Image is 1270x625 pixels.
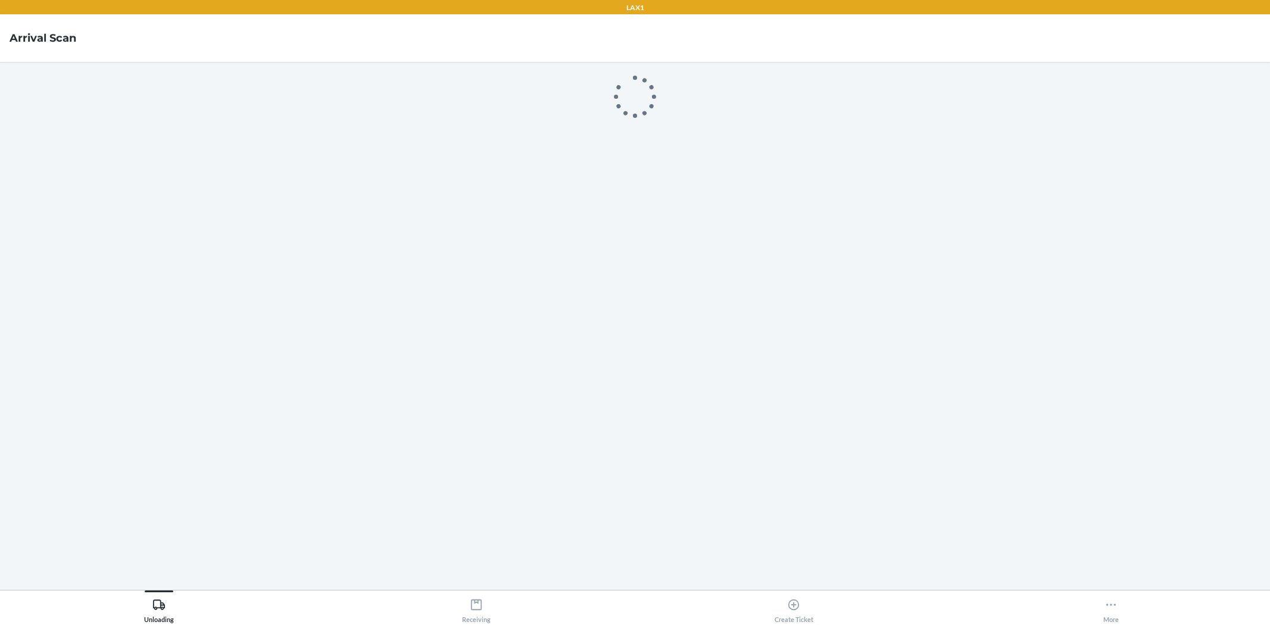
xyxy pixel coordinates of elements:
div: Create Ticket [775,593,813,623]
p: LAX1 [626,2,644,13]
div: More [1103,593,1119,623]
div: Unloading [144,593,174,623]
button: More [953,590,1270,623]
h4: Arrival Scan [10,30,76,46]
button: Receiving [317,590,635,623]
div: Receiving [462,593,491,623]
button: Create Ticket [635,590,953,623]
